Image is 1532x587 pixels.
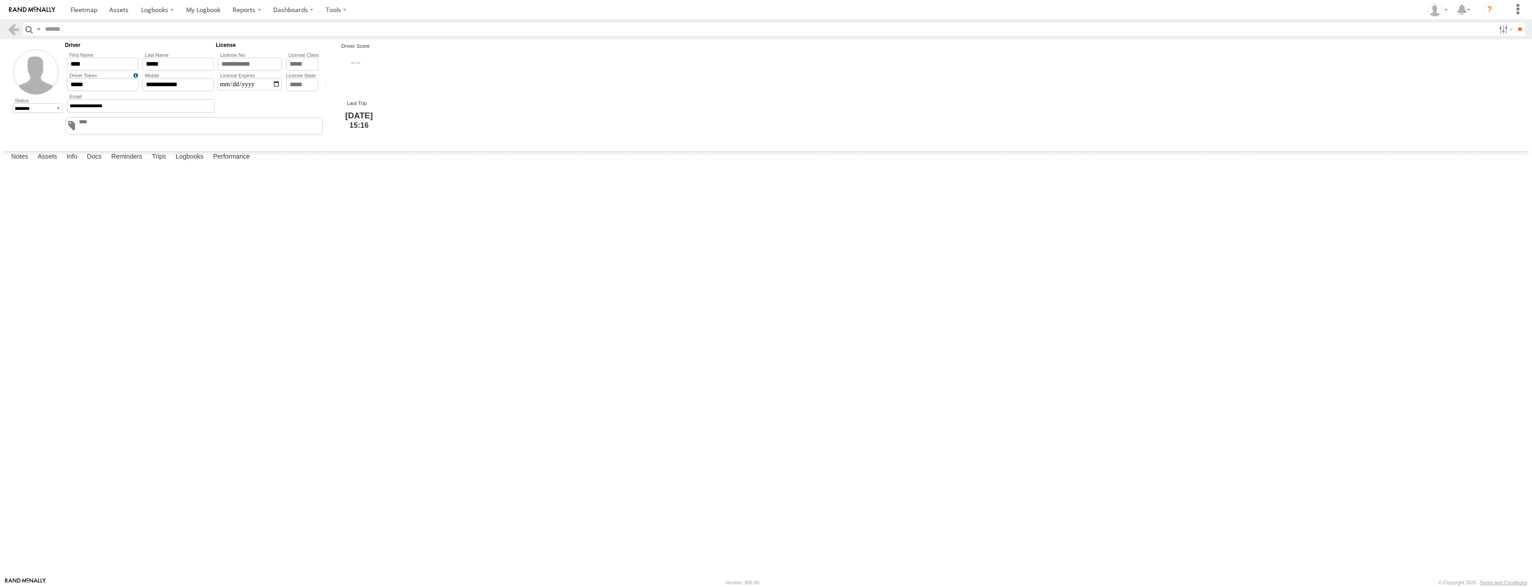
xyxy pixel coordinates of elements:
span: 15:16 [329,120,389,131]
img: rand-logo.svg [9,7,55,13]
a: Terms and Conditions [1480,580,1527,585]
label: Driver ID is a unique identifier of your choosing, e.g. Employee No., Licence Number [67,73,138,78]
label: Search Filter Options [1495,23,1515,36]
div: Average score based on the driver's last 7 days trips / Max score during the same period. [322,82,336,89]
label: Docs [83,151,106,164]
h5: License [216,42,321,48]
label: Assets [33,151,61,164]
div: Version: 306.00 [725,580,759,585]
label: Search Query [35,23,42,36]
span: [DATE] [345,111,373,120]
a: Back to previous Page [7,23,20,36]
label: Logbooks [171,151,208,164]
i: ? [1482,3,1497,17]
label: Trips [147,151,171,164]
a: Visit our Website [5,578,46,587]
label: Notes [7,151,33,164]
div: © Copyright 2025 - [1438,580,1527,585]
label: Info [62,151,82,164]
label: Performance [208,151,254,164]
label: Reminders [107,151,147,164]
div: Glenn Trevean [1425,3,1451,17]
h5: Driver [65,42,216,48]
